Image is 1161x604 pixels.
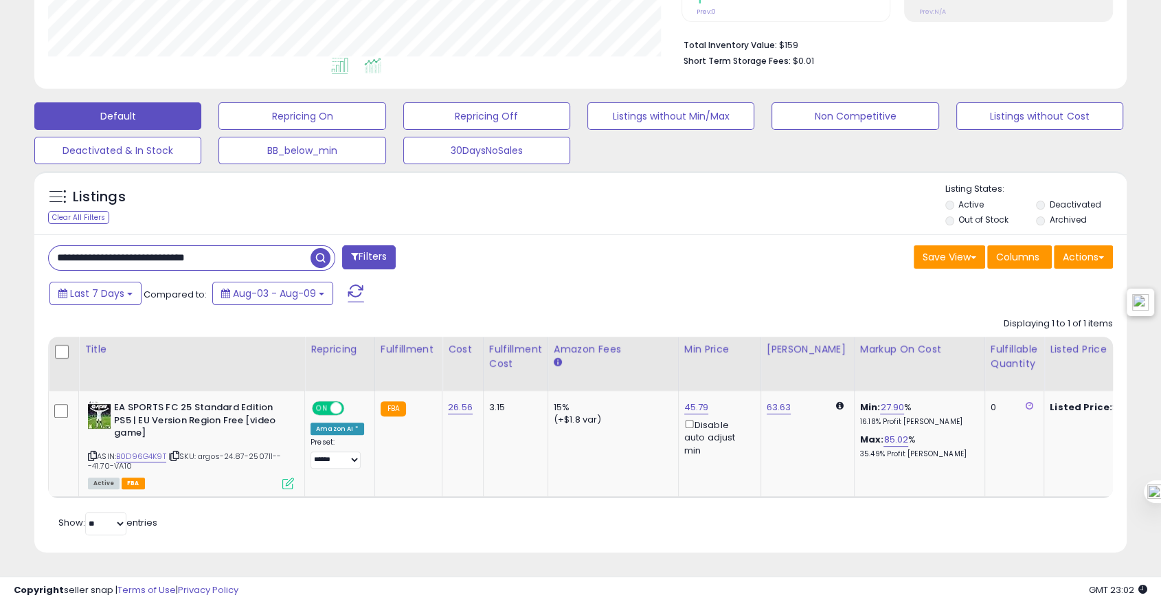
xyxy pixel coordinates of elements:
[860,433,884,446] b: Max:
[88,478,120,489] span: All listings currently available for purchase on Amazon
[554,357,562,369] small: Amazon Fees.
[883,433,908,447] a: 85.02
[767,401,791,414] a: 63.63
[489,342,542,371] div: Fulfillment Cost
[1050,401,1112,414] b: Listed Price:
[84,342,299,357] div: Title
[587,102,754,130] button: Listings without Min/Max
[793,54,814,67] span: $0.01
[987,245,1052,269] button: Columns
[1004,317,1113,331] div: Displaying 1 to 1 of 1 items
[448,401,473,414] a: 26.56
[34,102,201,130] button: Default
[311,438,364,469] div: Preset:
[956,102,1123,130] button: Listings without Cost
[697,8,716,16] small: Prev: 0
[958,199,984,210] label: Active
[88,451,282,471] span: | SKU: argos-24.87-250711---41.70-VA10
[1132,294,1149,311] img: icon48.png
[767,342,848,357] div: [PERSON_NAME]
[860,449,974,459] p: 35.49% Profit [PERSON_NAME]
[684,401,709,414] a: 45.79
[914,245,985,269] button: Save View
[49,282,142,305] button: Last 7 Days
[554,342,673,357] div: Amazon Fees
[958,214,1008,225] label: Out of Stock
[554,401,668,414] div: 15%
[684,417,750,457] div: Disable auto adjust min
[144,288,207,301] span: Compared to:
[342,245,396,269] button: Filters
[684,39,777,51] b: Total Inventory Value:
[684,342,755,357] div: Min Price
[342,403,364,414] span: OFF
[554,414,668,426] div: (+$1.8 var)
[311,342,369,357] div: Repricing
[88,401,111,429] img: 41aULEJF13L._SL40_.jpg
[218,102,385,130] button: Repricing On
[919,8,946,16] small: Prev: N/A
[880,401,904,414] a: 27.90
[178,583,238,596] a: Privacy Policy
[684,55,791,67] b: Short Term Storage Fees:
[14,583,64,596] strong: Copyright
[991,342,1038,371] div: Fulfillable Quantity
[381,342,436,357] div: Fulfillment
[34,137,201,164] button: Deactivated & In Stock
[1050,214,1087,225] label: Archived
[212,282,333,305] button: Aug-03 - Aug-09
[114,401,281,443] b: EA SPORTS FC 25 Standard Edition PS5 | EU Version Region Free [video game]
[448,342,477,357] div: Cost
[1050,199,1101,210] label: Deactivated
[233,287,316,300] span: Aug-03 - Aug-09
[403,137,570,164] button: 30DaysNoSales
[945,183,1127,196] p: Listing States:
[14,584,238,597] div: seller snap | |
[684,36,1103,52] li: $159
[122,478,145,489] span: FBA
[311,423,364,435] div: Amazon AI *
[73,188,126,207] h5: Listings
[218,137,385,164] button: BB_below_min
[117,583,176,596] a: Terms of Use
[1089,583,1147,596] span: 2025-08-17 23:02 GMT
[116,451,166,462] a: B0D96G4K9T
[860,342,979,357] div: Markup on Cost
[854,337,984,391] th: The percentage added to the cost of goods (COGS) that forms the calculator for Min & Max prices.
[88,401,294,488] div: ASIN:
[1054,245,1113,269] button: Actions
[403,102,570,130] button: Repricing Off
[991,401,1033,414] div: 0
[860,417,974,427] p: 16.18% Profit [PERSON_NAME]
[489,401,537,414] div: 3.15
[996,250,1039,264] span: Columns
[70,287,124,300] span: Last 7 Days
[860,401,881,414] b: Min:
[860,401,974,427] div: %
[313,403,330,414] span: ON
[48,211,109,224] div: Clear All Filters
[381,401,406,416] small: FBA
[771,102,938,130] button: Non Competitive
[58,516,157,529] span: Show: entries
[860,434,974,459] div: %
